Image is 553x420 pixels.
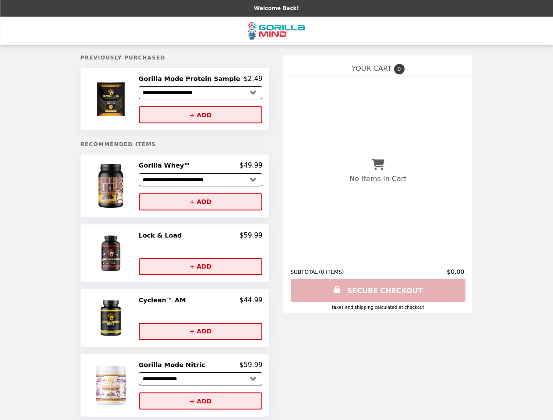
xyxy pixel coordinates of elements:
[290,269,319,275] span: SUBTOTAL
[244,75,263,83] p: $2.49
[139,193,263,210] button: + ADD
[447,268,465,275] span: $0.00
[352,64,391,73] span: YOUR CART
[139,231,186,239] h2: Lock & Load
[139,372,263,385] select: Select a product variant
[290,305,465,310] div: Taxes and Shipping calculated at checkout
[139,296,190,304] h2: Cyclean™ AM
[139,161,194,169] h2: Gorilla Whey™
[240,296,263,304] p: $44.99
[139,173,263,186] select: Select a product variant
[394,64,405,74] span: 0
[86,161,137,210] img: Gorilla Whey™
[89,231,135,275] img: Lock & Load
[319,269,344,275] span: ( 0 ITEMS )
[89,296,135,340] img: Cyclean™ AM
[349,175,406,183] p: No Items In Cart
[81,141,270,147] h5: Recommended Items
[139,323,263,340] button: + ADD
[139,106,263,123] button: + ADD
[240,361,263,369] p: $59.99
[139,258,263,275] button: + ADD
[139,392,263,409] button: + ADD
[139,75,244,83] h2: Gorilla Mode Protein Sample
[86,361,137,409] img: Gorilla Mode Nitric
[139,86,263,99] select: Select a product variant
[240,231,263,239] p: $59.99
[240,161,263,169] p: $49.99
[248,22,305,40] img: Brand Logo
[254,5,299,11] p: Welcome Back!
[86,75,137,123] img: Gorilla Mode Protein Sample
[139,361,209,369] h2: Gorilla Mode Nitric
[81,55,270,61] h5: Previously Purchased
